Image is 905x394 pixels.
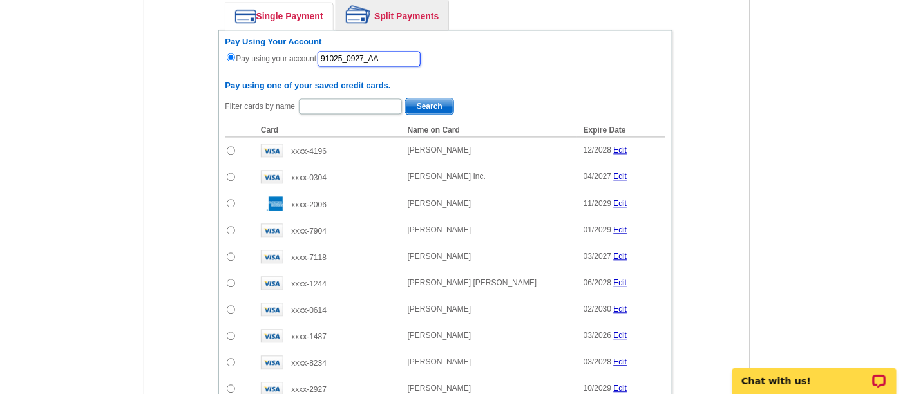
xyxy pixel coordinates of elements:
th: Card [254,124,401,137]
span: xxxx-2927 [291,385,327,394]
span: xxxx-4196 [291,147,327,156]
img: split-payment.png [346,5,371,23]
a: Edit [614,252,627,261]
button: Search [405,98,454,115]
span: [PERSON_NAME] [408,331,472,340]
th: Name on Card [401,124,577,137]
span: [PERSON_NAME] [408,252,472,261]
img: visa.gif [261,144,283,157]
a: Single Payment [225,3,333,30]
div: Pay using your account [225,37,665,68]
img: visa.gif [261,250,283,263]
span: xxxx-7904 [291,227,327,236]
span: [PERSON_NAME] [408,384,472,393]
img: visa.gif [261,223,283,237]
span: [PERSON_NAME] Inc. [408,172,486,181]
iframe: LiveChat chat widget [724,353,905,394]
a: Edit [614,305,627,314]
img: visa.gif [261,329,283,342]
span: [PERSON_NAME] [408,145,472,155]
span: xxxx-8234 [291,359,327,368]
span: xxxx-7118 [291,253,327,262]
span: xxxx-0614 [291,306,327,315]
span: 06/2028 [584,278,611,287]
span: 04/2027 [584,172,611,181]
h6: Pay Using Your Account [225,37,665,47]
a: Edit [614,145,627,155]
span: xxxx-0304 [291,173,327,182]
span: [PERSON_NAME] [408,357,472,366]
span: Search [406,98,453,114]
label: Filter cards by name [225,100,296,112]
img: visa.gif [261,170,283,183]
img: visa.gif [261,276,283,290]
a: Edit [614,225,627,234]
span: [PERSON_NAME] [408,225,472,234]
span: 01/2029 [584,225,611,234]
a: Edit [614,384,627,393]
span: xxxx-1244 [291,279,327,288]
input: PO #: [318,51,421,66]
span: xxxx-1487 [291,332,327,341]
a: Edit [614,172,627,181]
span: 11/2029 [584,199,611,208]
span: [PERSON_NAME] [PERSON_NAME] [408,278,537,287]
span: 10/2029 [584,384,611,393]
img: single-payment.png [235,9,256,23]
a: Edit [614,278,627,287]
a: Edit [614,331,627,340]
img: visa.gif [261,355,283,369]
h6: Pay using one of your saved credit cards. [225,80,665,91]
img: visa.gif [261,303,283,316]
span: [PERSON_NAME] [408,199,472,208]
th: Expire Date [577,124,665,137]
span: 03/2027 [584,252,611,261]
span: 03/2026 [584,331,611,340]
span: 02/2030 [584,305,611,314]
a: Edit [614,357,627,366]
span: xxxx-2006 [291,200,327,209]
a: Edit [614,199,627,208]
img: amex.gif [261,196,283,211]
span: [PERSON_NAME] [408,305,472,314]
span: 03/2028 [584,357,611,366]
span: 12/2028 [584,145,611,155]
